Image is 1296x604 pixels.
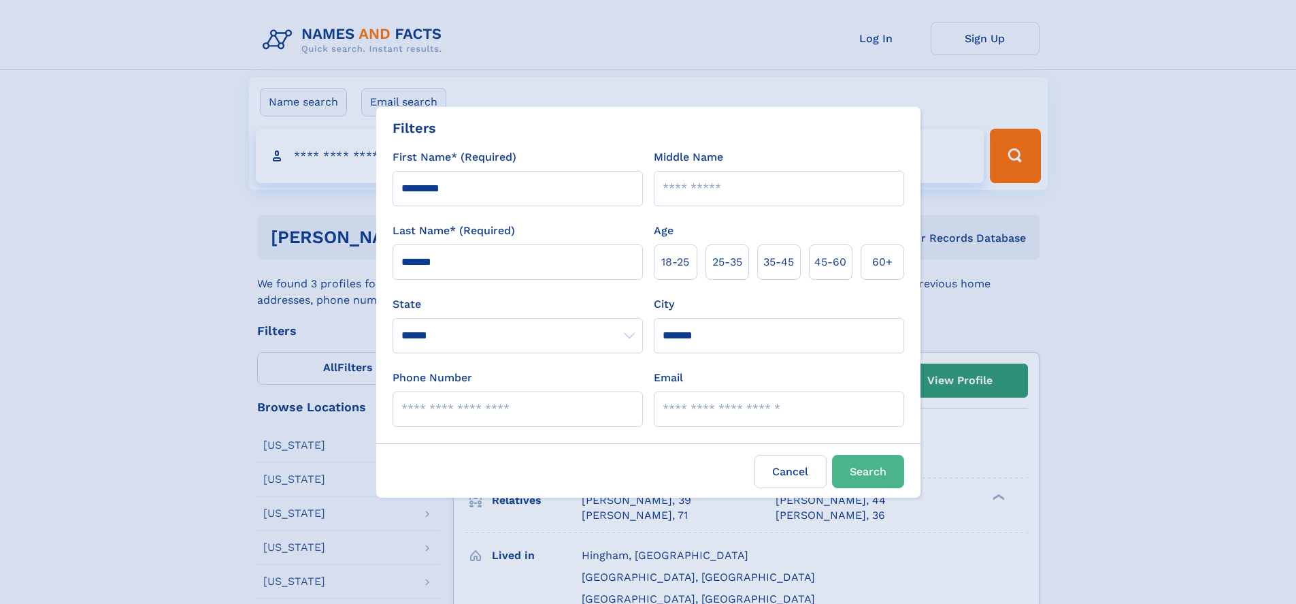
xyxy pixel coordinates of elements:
div: Filters [393,118,436,138]
label: Middle Name [654,149,723,165]
span: 18‑25 [661,254,689,270]
label: State [393,296,643,313]
span: 60+ [872,254,893,270]
label: Age [654,223,674,239]
button: Search [832,455,904,488]
label: First Name* (Required) [393,149,516,165]
span: 45‑60 [814,254,846,270]
label: Phone Number [393,370,472,386]
label: Cancel [754,455,827,488]
span: 35‑45 [763,254,794,270]
label: City [654,296,674,313]
span: 25‑35 [712,254,742,270]
label: Last Name* (Required) [393,223,515,239]
label: Email [654,370,683,386]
